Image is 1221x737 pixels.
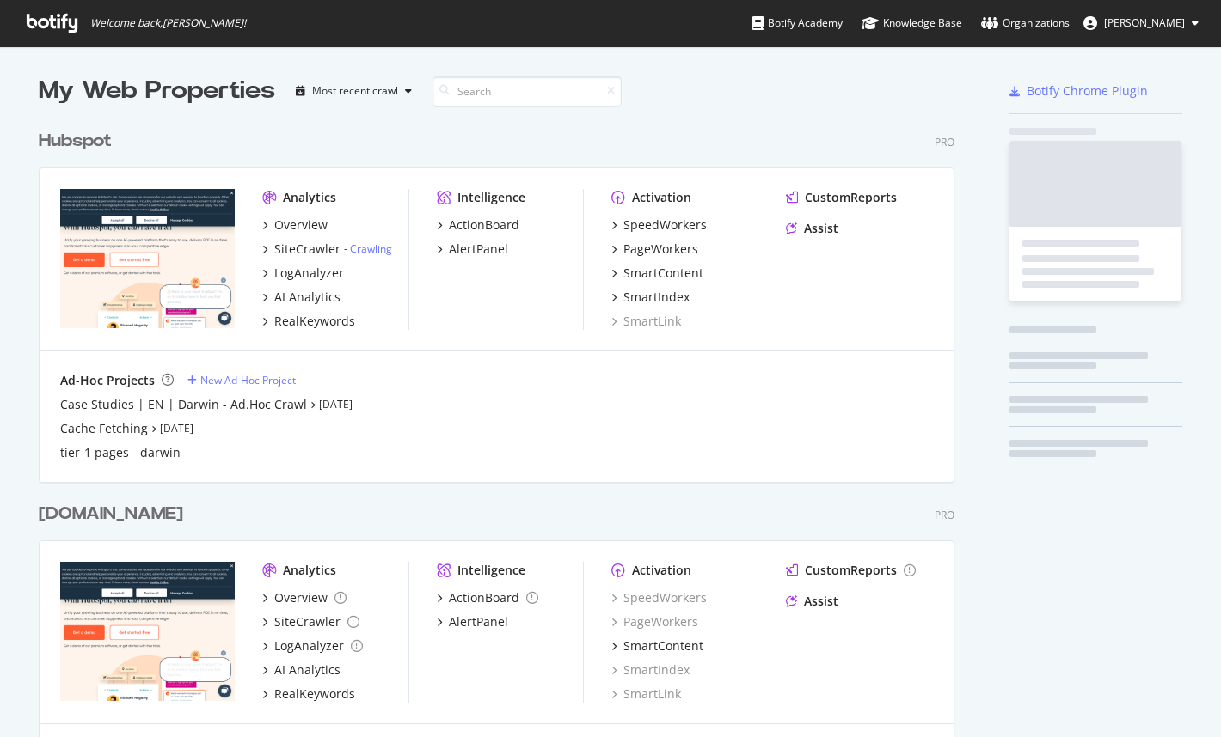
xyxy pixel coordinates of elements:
a: [DOMAIN_NAME] [39,502,190,527]
div: - [344,241,392,256]
a: CustomReports [786,189,897,206]
div: SmartContent [623,265,703,282]
a: SmartIndex [611,289,690,306]
a: ActionBoard [437,216,519,234]
div: SpeedWorkers [623,216,707,234]
a: SmartIndex [611,661,690,679]
div: LogAnalyzer [274,637,344,655]
a: Botify Chrome Plugin [1009,82,1148,100]
div: CustomReports [805,562,897,579]
div: RealKeywords [274,313,355,330]
a: Crawling [350,241,392,256]
a: Case Studies | EN | Darwin - Ad.Hoc Crawl [60,396,307,413]
div: SiteCrawler [274,613,341,630]
div: ActionBoard [449,216,519,234]
a: RealKeywords [262,685,355,703]
a: CustomReports [786,562,916,579]
a: PageWorkers [611,241,698,258]
a: Overview [262,216,328,234]
div: Intelligence [457,562,525,579]
a: [DATE] [160,421,193,435]
div: CustomReports [805,189,897,206]
div: Analytics [283,562,336,579]
div: PageWorkers [623,241,698,258]
a: SmartLink [611,313,681,330]
span: Ivelisse Rodriguez [1104,15,1185,30]
div: LogAnalyzer [274,265,344,282]
div: Activation [632,562,691,579]
div: Ad-Hoc Projects [60,372,155,389]
a: SpeedWorkers [611,216,707,234]
a: Assist [786,220,838,237]
a: AlertPanel [437,241,508,258]
a: SiteCrawler- Crawling [262,241,392,258]
div: SmartContent [623,637,703,655]
div: AlertPanel [449,613,508,630]
div: Intelligence [457,189,525,206]
a: PageWorkers [611,613,698,630]
span: Welcome back, [PERSON_NAME] ! [90,16,246,30]
a: SpeedWorkers [611,589,707,606]
a: LogAnalyzer [262,637,363,655]
a: RealKeywords [262,313,355,330]
div: Organizations [981,15,1070,32]
div: AI Analytics [274,289,341,306]
a: AI Analytics [262,289,341,306]
a: Hubspot [39,129,119,154]
a: SmartLink [611,685,681,703]
div: Analytics [283,189,336,206]
div: Knowledge Base [862,15,962,32]
div: Botify Academy [752,15,843,32]
div: Botify Chrome Plugin [1027,82,1148,100]
a: ActionBoard [437,589,538,606]
div: SmartIndex [623,289,690,306]
a: SmartContent [611,637,703,655]
div: AlertPanel [449,241,508,258]
div: Pro [935,135,954,149]
a: [DATE] [319,397,353,411]
div: Hubspot [39,129,112,154]
button: Most recent crawl [289,77,419,105]
div: [DOMAIN_NAME] [39,502,183,527]
img: hubspot-bulkdataexport.com [60,562,235,701]
a: AlertPanel [437,613,508,630]
a: tier-1 pages - darwin [60,444,181,461]
div: Overview [274,589,328,606]
div: New Ad-Hoc Project [200,373,296,387]
div: Assist [804,593,838,610]
a: Cache Fetching [60,420,148,437]
a: SmartContent [611,265,703,282]
a: AI Analytics [262,661,341,679]
a: New Ad-Hoc Project [187,373,296,387]
a: SiteCrawler [262,613,359,630]
div: ActionBoard [449,589,519,606]
div: My Web Properties [39,74,275,108]
div: Overview [274,216,328,234]
button: [PERSON_NAME] [1070,9,1212,37]
a: Assist [786,593,838,610]
div: SiteCrawler [274,241,341,258]
div: AI Analytics [274,661,341,679]
img: hubspot.com [60,189,235,328]
input: Search [433,76,622,107]
div: RealKeywords [274,685,355,703]
div: Pro [935,508,954,522]
a: Overview [262,589,347,606]
div: Most recent crawl [312,86,398,96]
div: Assist [804,220,838,237]
div: Activation [632,189,691,206]
a: LogAnalyzer [262,265,344,282]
